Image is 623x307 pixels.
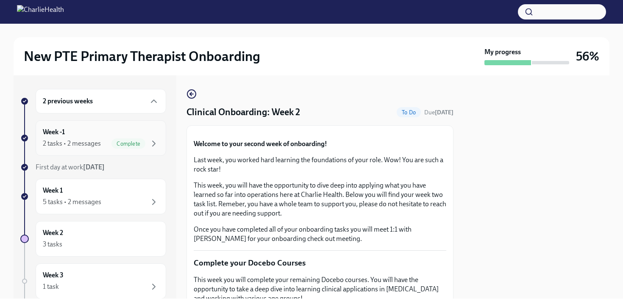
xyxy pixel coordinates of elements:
[484,47,521,57] strong: My progress
[43,97,93,106] h6: 2 previous weeks
[20,221,166,257] a: Week 23 tasks
[194,140,327,148] strong: Welcome to your second week of onboarding!
[43,127,65,137] h6: Week -1
[186,106,300,119] h4: Clinical Onboarding: Week 2
[424,108,453,116] span: October 18th, 2025 07:00
[43,197,101,207] div: 5 tasks • 2 messages
[43,271,64,280] h6: Week 3
[576,49,599,64] h3: 56%
[111,141,145,147] span: Complete
[194,257,446,268] p: Complete your Docebo Courses
[20,120,166,156] a: Week -12 tasks • 2 messagesComplete
[397,109,421,116] span: To Do
[36,89,166,113] div: 2 previous weeks
[424,109,453,116] span: Due
[17,5,64,19] img: CharlieHealth
[194,225,446,243] p: Once you have completed all of your onboarding tasks you will meet 1:1 with [PERSON_NAME] for you...
[43,139,101,148] div: 2 tasks • 2 messages
[43,186,63,195] h6: Week 1
[43,228,63,238] h6: Week 2
[194,275,446,303] p: This week you will complete your remaining Docebo courses. You will have the opportunity to take ...
[194,155,446,174] p: Last week, you worked hard learning the foundations of your role. Wow! You are such a rock star!
[83,163,105,171] strong: [DATE]
[36,163,105,171] span: First day at work
[43,282,59,291] div: 1 task
[24,48,260,65] h2: New PTE Primary Therapist Onboarding
[435,109,453,116] strong: [DATE]
[20,179,166,214] a: Week 15 tasks • 2 messages
[20,263,166,299] a: Week 31 task
[194,181,446,218] p: This week, you will have the opportunity to dive deep into applying what you have learned so far ...
[20,163,166,172] a: First day at work[DATE]
[43,240,62,249] div: 3 tasks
